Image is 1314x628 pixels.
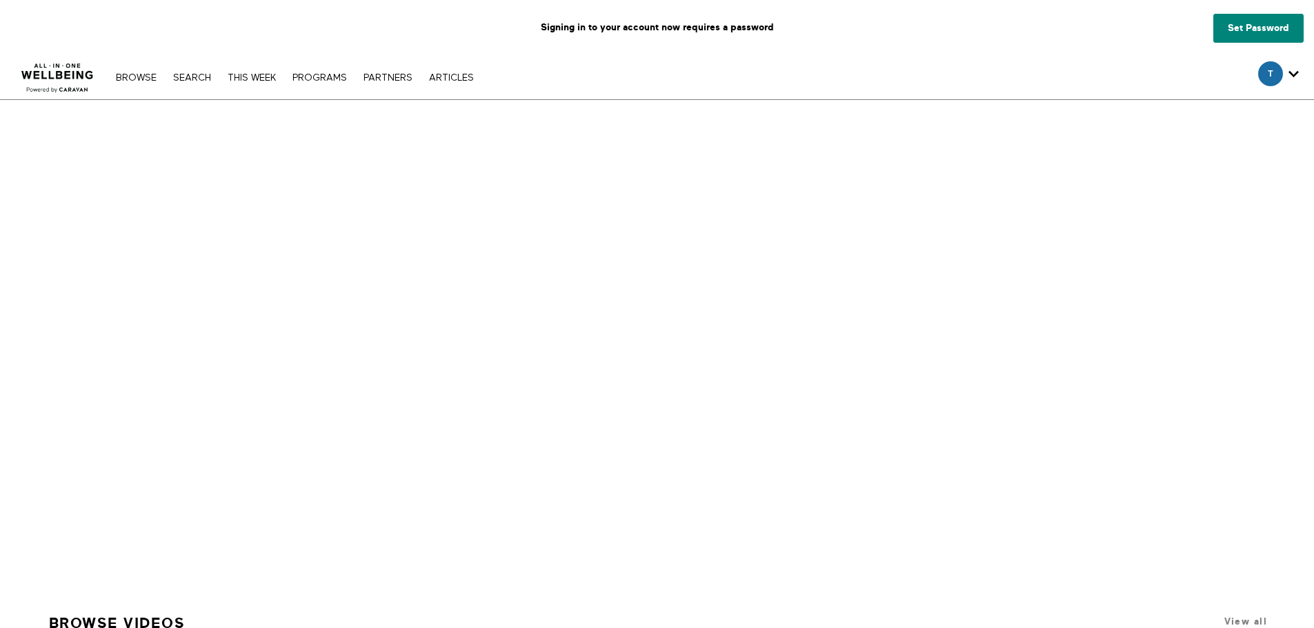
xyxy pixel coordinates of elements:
[1248,55,1309,99] div: Secondary
[166,73,218,83] a: Search
[16,53,99,94] img: CARAVAN
[286,73,354,83] a: PROGRAMS
[357,73,419,83] a: PARTNERS
[422,73,481,83] a: ARTICLES
[10,10,1304,45] p: Signing in to your account now requires a password
[1213,14,1304,43] a: Set Password
[109,70,480,84] nav: Primary
[1224,616,1267,627] a: View all
[221,73,283,83] a: THIS WEEK
[109,73,163,83] a: Browse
